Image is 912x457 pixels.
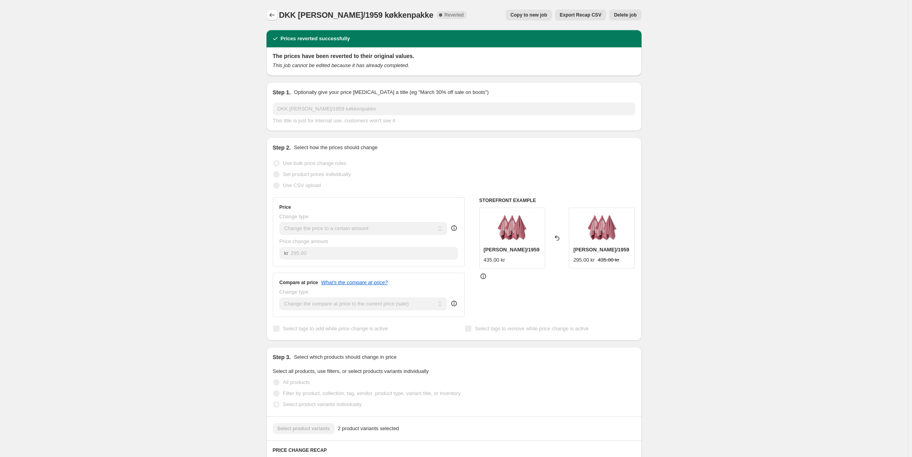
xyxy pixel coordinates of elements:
[291,247,458,260] input: 80.00
[614,12,636,18] span: Delete job
[573,247,629,253] span: [PERSON_NAME]/1959
[283,379,310,385] span: All products
[283,171,351,177] span: Set product prices individually
[338,425,399,433] span: 2 product variants selected
[475,326,589,332] span: Select tags to remove while price change is active
[321,279,388,285] button: What's the compare at price?
[283,401,362,407] span: Select product variants individually
[294,353,396,361] p: Select which products should change in price
[445,12,464,18] span: Reverted
[479,197,635,204] h6: STOREFRONT EXAMPLE
[281,35,350,43] h2: Prices reverted successfully
[273,62,409,68] i: This job cannot be edited because it has already completed.
[280,204,291,210] h3: Price
[284,250,289,256] span: kr
[273,88,291,96] h2: Step 1.
[450,300,458,307] div: help
[283,160,346,166] span: Use bulk price change rules
[273,368,429,374] span: Select all products, use filters, or select products variants individually
[283,326,388,332] span: Select tags to add while price change is active
[273,447,635,453] h6: PRICE CHANGE RECAP
[609,9,641,21] button: Delete job
[555,9,606,21] button: Export Recap CSV
[266,9,278,21] button: Price change jobs
[450,224,458,232] div: help
[280,214,309,219] span: Change type
[294,88,488,96] p: Optionally give your price [MEDICAL_DATA] a title (eg "March 30% off sale on boots")
[280,289,309,295] span: Change type
[294,144,377,152] p: Select how the prices should change
[573,256,595,264] div: 295.00 kr
[273,118,395,124] span: This title is just for internal use, customers won't see it
[279,11,433,19] span: DKK [PERSON_NAME]/1959 køkkenpakke
[273,103,635,115] input: 30% off holiday sale
[283,390,461,396] span: Filter by product, collection, tag, vendor, product type, variant title, or inventory
[280,238,328,244] span: Price change amount
[506,9,552,21] button: Copy to new job
[273,353,291,361] h2: Step 3.
[280,279,318,286] h3: Compare at price
[510,12,547,18] span: Copy to new job
[283,182,321,188] span: Use CSV upload
[586,212,618,243] img: Abild_1959_CarmineRed_1600x1600px_80x.png
[598,256,619,264] strike: 435.00 kr
[560,12,601,18] span: Export Recap CSV
[273,144,291,152] h2: Step 2.
[273,52,635,60] h2: The prices have been reverted to their original values.
[484,247,540,253] span: [PERSON_NAME]/1959
[496,212,528,243] img: Abild_1959_CarmineRed_1600x1600px_80x.png
[484,256,505,264] div: 435.00 kr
